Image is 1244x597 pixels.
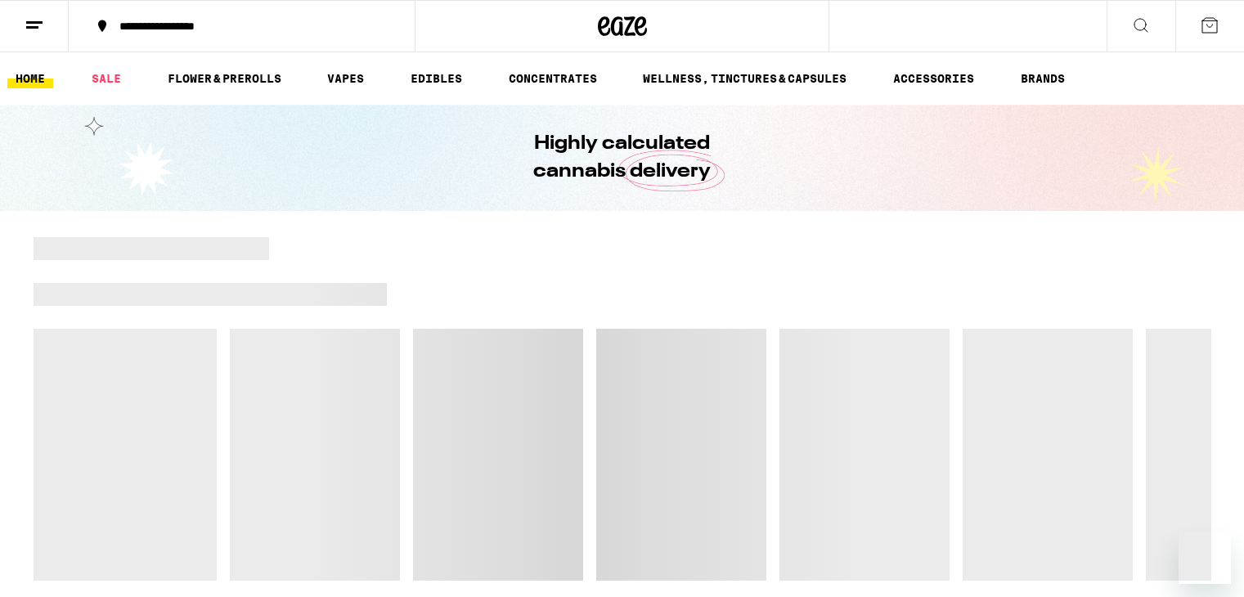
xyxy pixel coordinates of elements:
[402,69,470,88] a: EDIBLES
[7,69,53,88] a: HOME
[1013,69,1073,88] a: BRANDS
[487,130,757,186] h1: Highly calculated cannabis delivery
[635,69,855,88] a: WELLNESS, TINCTURES & CAPSULES
[885,69,982,88] a: ACCESSORIES
[159,69,290,88] a: FLOWER & PREROLLS
[1179,532,1231,584] iframe: Button to launch messaging window
[83,69,129,88] a: SALE
[501,69,605,88] a: CONCENTRATES
[319,69,372,88] a: VAPES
